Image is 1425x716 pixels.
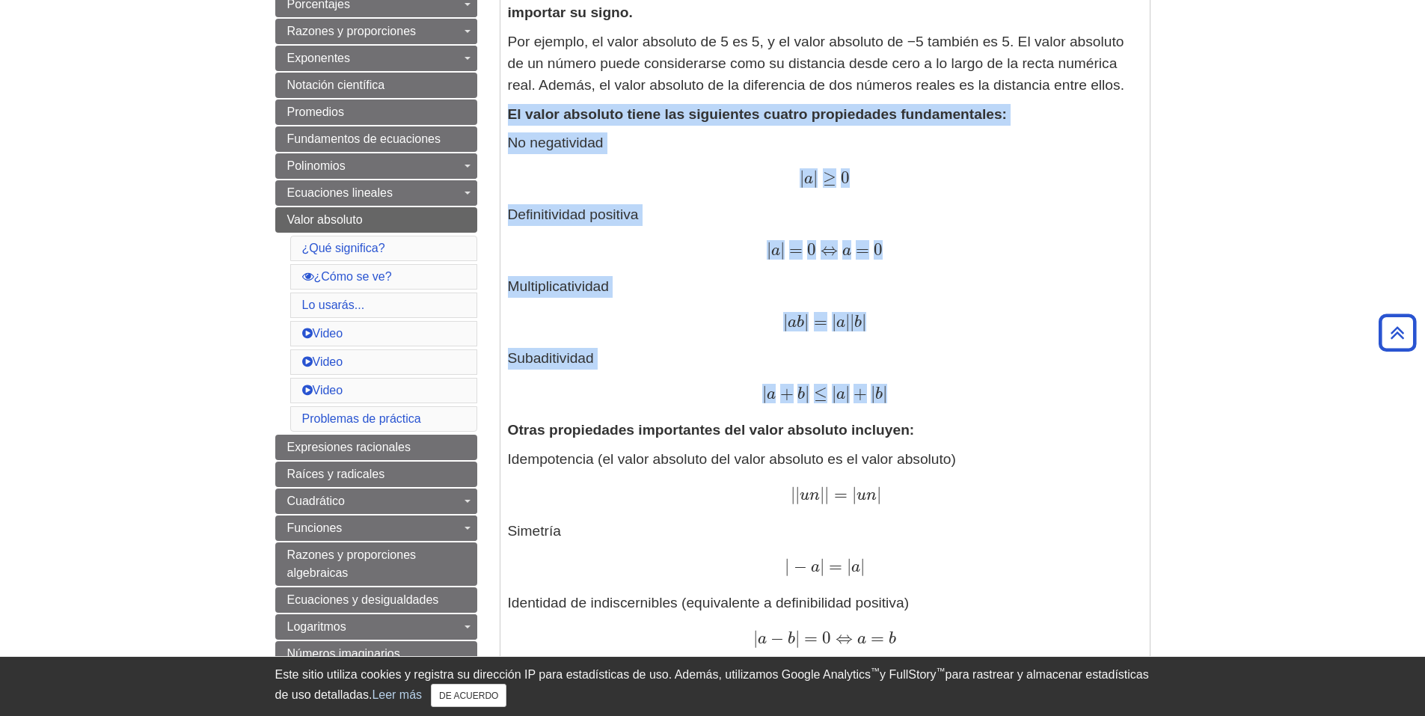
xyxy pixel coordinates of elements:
[847,556,851,576] font: |
[842,242,851,259] font: a
[880,668,937,681] font: y FullStory
[795,628,800,648] font: |
[836,386,845,403] font: a
[275,435,477,460] a: Expresiones racionales
[860,556,865,576] font: |
[275,126,477,152] a: Fundamentos de ecuaciones
[829,556,842,576] font: =
[287,186,393,199] font: Ecuaciones lineales
[508,106,1007,122] font: El valor absoluto tiene las siguientes cuatro propiedades fundamentales:
[287,79,385,91] font: Notación científica
[302,270,392,283] a: ¿Cómo se ve?
[275,462,477,487] a: Raíces y radicales
[821,239,838,260] font: ⇔
[783,311,788,331] font: |
[275,73,477,98] a: Notación científica
[856,239,869,260] font: =
[1373,322,1421,343] a: Volver arriba
[287,521,343,534] font: Funciones
[758,631,767,647] font: a
[862,311,866,331] font: |
[811,559,820,575] font: a
[275,46,477,71] a: Exponentes
[508,595,910,611] font: Identidad de indiscernibles (equivalente a definibilidad positiva)
[800,487,820,504] font: un
[275,668,871,681] font: Este sitio utiliza cookies y registra su dirección IP para estadísticas de uso. Además, utilizamo...
[851,559,860,575] font: a
[287,159,346,172] font: Polinomios
[508,350,594,366] font: Subaditividad
[854,314,862,331] font: b
[287,213,363,226] font: Valor absoluto
[788,314,797,331] font: a
[275,489,477,514] a: Cuadrático
[770,628,784,648] font: −
[795,484,800,504] font: |
[302,327,343,340] a: Video
[813,168,818,188] font: |
[275,587,477,613] a: Ecuaciones y desigualdades
[874,239,883,260] font: 0
[287,620,346,633] font: Logaritmos
[845,383,850,403] font: |
[788,631,795,647] font: b
[313,384,343,397] font: Video
[275,614,477,640] a: Logaritmos
[275,641,477,667] a: Números imaginarios
[508,206,639,222] font: Definitividad positiva
[804,628,818,648] font: =
[302,412,421,425] font: Problemas de práctica
[785,556,789,576] font: |
[287,52,351,64] font: Exponentes
[439,691,498,701] font: DE ACUERDO
[287,441,411,453] font: Expresiones racionales
[767,386,776,403] font: a
[875,386,883,403] font: b
[508,34,1124,93] font: Por ejemplo, el valor absoluto de 5 es 5, y el valor absoluto de −5 también es 5. El valor absolu...
[836,314,845,331] font: a
[832,383,836,403] font: |
[797,386,805,403] font: b
[275,515,477,541] a: Funciones
[287,647,400,660] font: Números imaginarios
[313,355,343,368] font: Video
[767,239,771,260] font: |
[794,556,807,576] font: −
[302,355,343,368] a: Video
[871,383,875,403] font: |
[508,451,956,467] font: Idempotencia (el valor absoluto del valor absoluto es el valor absoluto)
[871,628,884,648] font: =
[275,153,477,179] a: Polinomios
[797,314,804,331] font: b
[822,628,831,648] font: 0
[508,422,915,438] font: Otras propiedades importantes del valor absoluto incluyen:
[372,688,422,701] a: Leer más
[814,311,827,331] font: =
[762,383,767,403] font: |
[275,668,1149,701] font: para rastrear y almacenar estadísticas de uso detalladas.
[805,383,809,403] font: |
[287,593,439,606] font: Ecuaciones y desigualdades
[871,666,880,676] font: ™
[508,523,561,539] font: Simetría
[824,484,829,504] font: |
[850,311,854,331] font: |
[302,242,385,254] a: ¿Qué significa?
[841,168,850,188] font: 0
[302,299,365,311] a: Lo usarás...
[275,180,477,206] a: Ecuaciones lineales
[287,468,385,480] font: Raíces y radicales
[789,239,803,260] font: =
[834,484,848,504] font: =
[753,628,758,648] font: |
[275,19,477,44] a: Razones y proporciones
[852,484,856,504] font: |
[431,684,506,707] button: Cerca
[807,239,816,260] font: 0
[856,487,877,504] font: un
[275,100,477,125] a: Promedios
[836,628,853,648] font: ⇔
[823,168,836,188] font: ≥
[508,278,609,294] font: Multiplicatividad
